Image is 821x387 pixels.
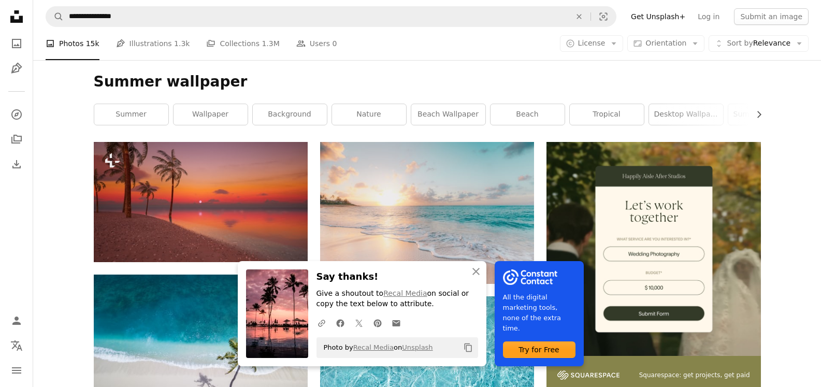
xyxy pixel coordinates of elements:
span: Sort by [727,39,753,47]
img: file-1747939142011-51e5cc87e3c9 [557,370,620,380]
button: Language [6,335,27,356]
button: Visual search [591,7,616,26]
button: Search Unsplash [46,7,64,26]
a: summer [94,104,168,125]
a: Log in / Sign up [6,310,27,331]
a: summer background [728,104,802,125]
a: Illustrations [6,58,27,79]
a: Unsplash [402,343,433,351]
a: a blue pool with clear blue water [320,363,534,372]
a: Explore [6,104,27,125]
a: a beach with palm trees and a sunset in the background [94,197,308,207]
button: License [560,35,624,52]
form: Find visuals sitewide [46,6,616,27]
a: Recal Media [353,343,394,351]
img: file-1747939393036-2c53a76c450aimage [546,142,760,356]
a: nature [332,104,406,125]
a: tropical [570,104,644,125]
button: scroll list to the right [750,104,761,125]
a: Share over email [387,312,406,333]
button: Copy to clipboard [459,339,477,356]
a: Recal Media [383,289,427,297]
span: 0 [332,38,337,49]
a: beach wallpaper [411,104,485,125]
a: All the digital marketing tools, none of the extra time.Try for Free [495,261,584,366]
a: Users 0 [296,27,337,60]
a: Log in [692,8,726,25]
span: Relevance [727,38,790,49]
a: Share on Facebook [331,312,350,333]
a: Share on Pinterest [368,312,387,333]
button: Orientation [627,35,704,52]
button: Sort byRelevance [709,35,809,52]
button: Submit an image [734,8,809,25]
a: Collections [6,129,27,150]
button: Clear [568,7,590,26]
a: Photos [6,33,27,54]
a: Download History [6,154,27,175]
a: aerial nature photography of green palms on seashore during daytime [94,343,308,353]
img: file-1754318165549-24bf788d5b37 [503,269,557,285]
span: All the digital marketing tools, none of the extra time. [503,292,575,334]
a: desktop wallpaper [649,104,723,125]
p: Give a shoutout to on social or copy the text below to attribute. [316,289,478,309]
img: seashore during golden hour [320,142,534,284]
img: a beach with palm trees and a sunset in the background [94,142,308,262]
span: 1.3M [262,38,279,49]
a: seashore during golden hour [320,208,534,218]
a: beach [491,104,565,125]
a: Get Unsplash+ [625,8,692,25]
h3: Say thanks! [316,269,478,284]
div: Try for Free [503,341,575,358]
a: Illustrations 1.3k [116,27,190,60]
button: Menu [6,360,27,381]
span: License [578,39,606,47]
span: 1.3k [174,38,190,49]
span: Orientation [645,39,686,47]
a: background [253,104,327,125]
span: Photo by on [319,339,433,356]
a: Share on Twitter [350,312,368,333]
a: Collections 1.3M [206,27,279,60]
span: Squarespace: get projects, get paid [639,371,750,380]
h1: Summer wallpaper [94,73,761,91]
a: wallpaper [174,104,248,125]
